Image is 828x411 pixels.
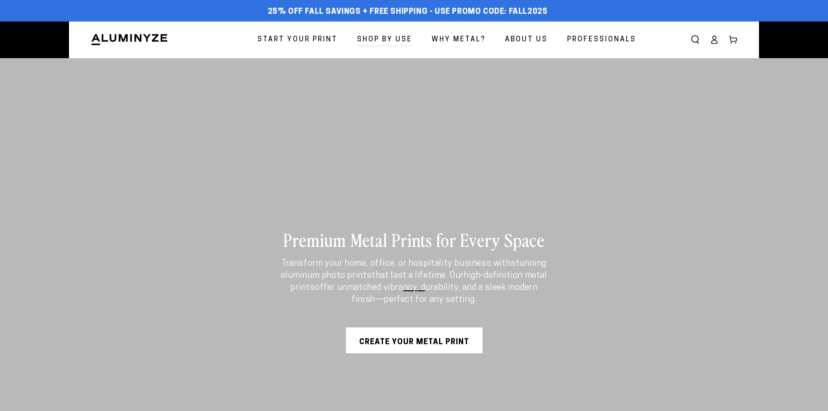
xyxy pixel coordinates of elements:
[91,33,168,46] img: Aluminyze
[505,34,548,46] span: About Us
[561,28,643,51] a: Professionals
[499,28,554,51] a: About Us
[257,34,338,46] span: Start Your Print
[567,34,636,46] span: Professionals
[281,259,546,280] strong: stunning aluminum photo prints
[432,34,486,46] span: Why Metal?
[686,30,705,49] summary: Search our site
[290,271,547,292] strong: high-definition metal prints
[425,28,492,51] a: Why Metal?
[346,327,483,353] a: CREATE YOUR METAL PRINT
[351,28,419,51] a: Shop By Use
[268,7,548,17] span: 25% off FALL Savings + Free Shipping - Use Promo Code: FALL2025
[251,28,344,51] a: Start Your Print
[278,258,550,306] p: Transform your home, office, or hospitality business with that last a lifetime. Our offer unmatch...
[278,228,550,251] h2: Premium Metal Prints for Every Space
[357,34,412,46] span: Shop By Use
